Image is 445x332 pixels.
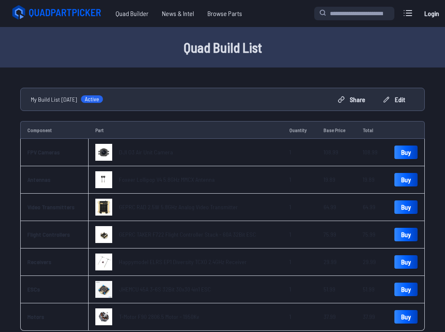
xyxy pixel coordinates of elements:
[95,226,112,243] img: image
[95,144,112,161] img: image
[109,5,155,22] a: Quad Builder
[376,93,413,106] button: Edit
[27,148,60,156] a: FPV Cameras
[289,286,291,293] span: 1
[317,248,356,276] td: 29.99
[27,286,40,293] a: ESCs
[119,313,199,320] span: T-Motor F90 2806.5 Motor - 1950Kv
[27,313,44,320] a: Motors
[201,5,249,22] a: Browse Parts
[394,146,418,159] a: Buy
[356,276,388,303] td: 51.99
[27,176,51,183] a: Antennas
[95,171,112,188] img: image
[289,231,291,238] span: 1
[119,231,256,238] span: GEPRC TAKER F722 Flight Controller Stack - 60A 32Bit ESC
[81,95,103,103] span: Active
[27,203,75,211] a: Video Transmitters
[356,303,388,331] td: 37.99
[394,228,418,241] a: Buy
[95,199,112,216] img: image
[289,258,291,265] span: 1
[119,258,247,266] a: Happymodel ELRS EP1 Diversity TCXO 2.4GHz Receiver
[95,308,112,325] img: image
[119,203,238,211] span: GEPRC RAD 2.5W 5.8GHz Analog Video Transmitter
[317,303,356,331] td: 37.99
[317,194,356,221] td: 64.99
[356,248,388,276] td: 29.99
[356,166,388,194] td: 19.89
[394,283,418,296] a: Buy
[95,254,112,270] img: image
[289,313,291,320] span: 1
[31,95,77,104] span: My Build List [DATE]
[89,121,282,139] td: Part
[317,276,356,303] td: 51.99
[356,221,388,248] td: 75.99
[289,176,291,183] span: 1
[27,231,70,238] a: Flight Controllers
[283,121,317,139] td: Quantity
[289,203,291,211] span: 1
[331,93,372,106] button: Share
[119,148,173,157] a: DJI O3 Air Unit Camera
[356,194,388,221] td: 64.99
[394,173,418,186] a: Buy
[119,176,215,183] span: Foxeer Lollipop V4 5.8GHz MMCX Antenna
[20,121,89,139] td: Component
[155,5,201,22] a: News & Intel
[10,37,435,57] h1: Quad Build List
[317,121,356,139] td: Base Price
[31,95,103,104] a: My Build List [DATE]Active
[119,313,199,321] a: T-Motor F90 2806.5 Motor - 1950Kv
[356,121,388,139] td: Total
[119,285,211,294] a: JHEMCU 45A 3-6S 32Bit 30x30 4in1 ESC
[317,166,356,194] td: 19.89
[95,281,112,298] img: image
[394,310,418,324] a: Buy
[394,255,418,269] a: Buy
[119,258,247,265] span: Happymodel ELRS EP1 Diversity TCXO 2.4GHz Receiver
[119,230,256,239] a: GEPRC TAKER F722 Flight Controller Stack - 60A 32Bit ESC
[119,175,215,184] a: Foxeer Lollipop V4 5.8GHz MMCX Antenna
[119,203,238,211] a: GEPRC RAD 2.5W 5.8GHz Analog Video Transmitter
[317,221,356,248] td: 75.99
[289,148,291,156] span: 1
[421,5,442,22] a: Login
[356,139,388,166] td: 108.99
[27,258,51,265] a: Receivers
[317,139,356,166] td: 108.99
[394,200,418,214] a: Buy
